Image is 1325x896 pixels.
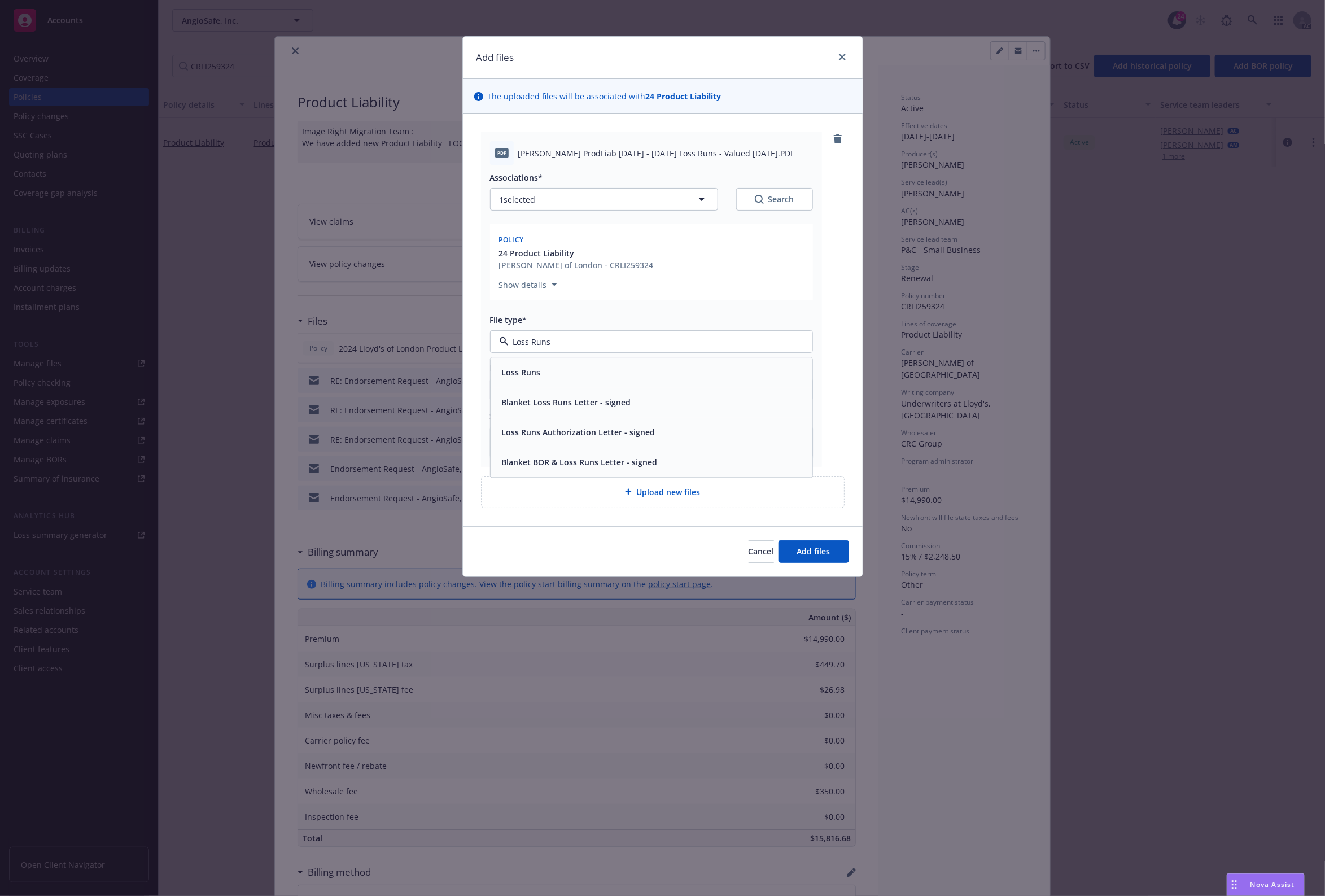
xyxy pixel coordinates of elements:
button: Blanket BOR & Loss Runs Letter - signed [502,457,658,469]
button: Loss Runs Authorization Letter - signed [502,427,655,439]
span: Upload new files [636,486,700,498]
div: Drag to move [1227,874,1241,895]
div: Upload new files [481,476,845,508]
button: Loss Runs [502,367,541,379]
button: Nova Assist [1227,873,1305,896]
span: Nova Assist [1250,880,1295,889]
button: Blanket Loss Runs Letter - signed [502,397,631,409]
input: Filter by keyword [509,336,790,348]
